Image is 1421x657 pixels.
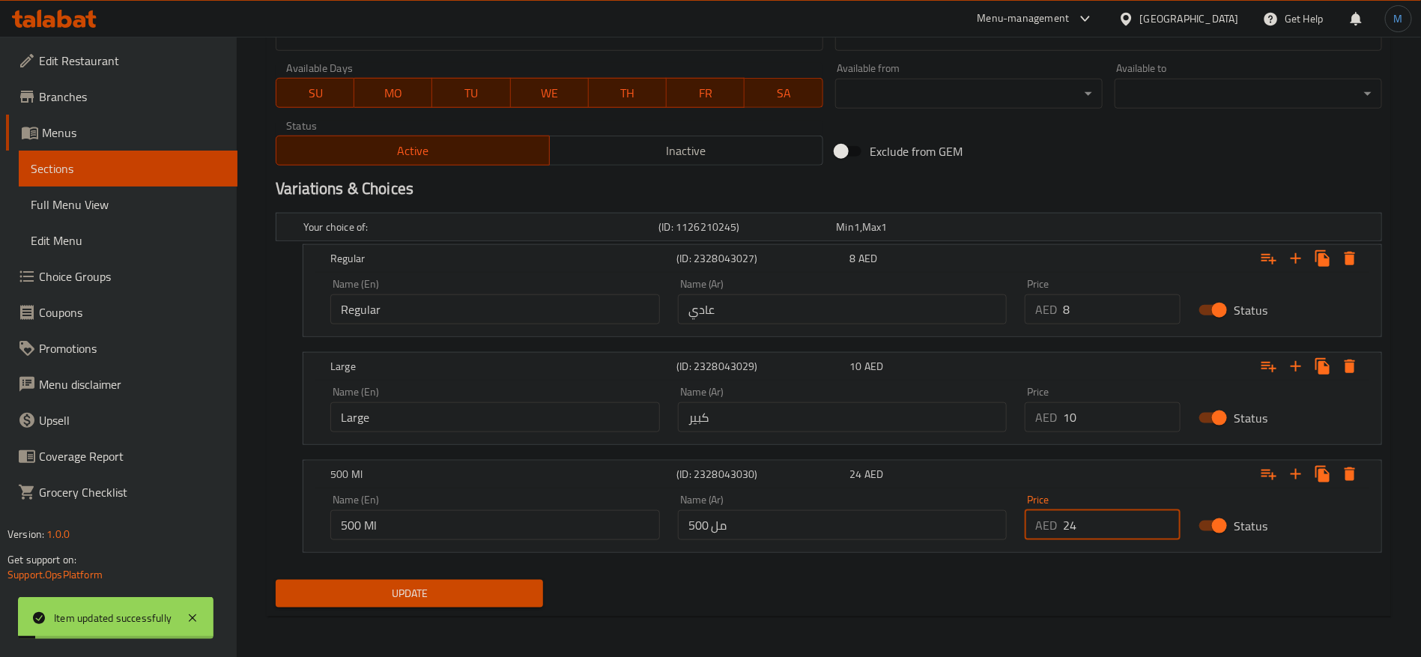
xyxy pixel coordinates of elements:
span: FR [673,82,739,104]
span: AED [864,464,883,484]
button: WE [511,78,589,108]
span: SU [282,82,348,104]
span: Max [862,217,881,237]
h5: (ID: 2328043029) [676,359,843,374]
input: Enter name En [330,402,660,432]
span: Min [837,217,854,237]
button: Add new choice [1282,461,1309,488]
button: Delete 500 Ml [1336,461,1363,488]
span: 1.0.0 [46,524,70,544]
button: TH [589,78,667,108]
p: AED [1035,300,1057,318]
h2: Variations & Choices [276,178,1382,200]
div: , [837,219,1008,234]
span: Promotions [39,339,225,357]
a: Edit Menu [19,222,237,258]
input: Please enter price [1063,510,1181,540]
a: Promotions [6,330,237,366]
span: Inactive [556,140,817,162]
span: 10 [850,357,862,376]
span: SA [751,82,816,104]
input: Enter name Ar [678,402,1008,432]
h5: Large [330,359,670,374]
a: Coverage Report [6,438,237,474]
button: Update [276,580,543,608]
input: Enter name En [330,510,660,540]
span: Grocery Checklist [39,483,225,501]
input: Please enter price [1063,402,1181,432]
div: Item updated successfully [54,610,172,626]
span: Upsell [39,411,225,429]
span: TH [595,82,661,104]
h5: 500 Ml [330,467,670,482]
h5: (ID: 2328043027) [676,251,843,266]
span: Status [1234,409,1267,427]
button: Clone new choice [1309,245,1336,272]
span: Coupons [39,303,225,321]
span: Exclude from GEM [870,142,963,160]
span: 8 [850,249,856,268]
a: Edit Restaurant [6,43,237,79]
input: Please enter price [1063,294,1181,324]
span: Menu disclaimer [39,375,225,393]
a: Branches [6,79,237,115]
span: TU [438,82,504,104]
div: Expand [303,353,1381,380]
span: Sections [31,160,225,178]
span: AED [864,357,883,376]
h5: (ID: 2328043030) [676,467,843,482]
span: M [1394,10,1403,27]
h5: Your choice of: [303,219,652,234]
div: Expand [276,214,1381,240]
span: Version: [7,524,44,544]
button: Add choice group [1255,353,1282,380]
button: SU [276,78,354,108]
a: Menus [6,115,237,151]
input: Enter name En [330,294,660,324]
div: ​ [1115,79,1382,109]
input: Enter name Ar [678,510,1008,540]
span: Edit Restaurant [39,52,225,70]
a: Coupons [6,294,237,330]
span: Full Menu View [31,196,225,214]
a: Sections [19,151,237,187]
a: Upsell [6,402,237,438]
button: Delete Large [1336,353,1363,380]
span: Status [1234,517,1267,535]
button: Add new choice [1282,353,1309,380]
div: Menu-management [978,10,1070,28]
span: Status [1234,301,1267,319]
div: ​ [835,79,1103,109]
span: Menus [42,124,225,142]
span: Active [282,140,544,162]
button: Delete Regular [1336,245,1363,272]
span: Choice Groups [39,267,225,285]
a: Menu disclaimer [6,366,237,402]
span: 24 [850,464,862,484]
a: Choice Groups [6,258,237,294]
div: [GEOGRAPHIC_DATA] [1140,10,1239,27]
div: Expand [303,461,1381,488]
button: Clone new choice [1309,353,1336,380]
p: AED [1035,516,1057,534]
span: Get support on: [7,550,76,569]
button: Active [276,136,550,166]
div: Expand [303,245,1381,272]
button: TU [432,78,510,108]
span: Update [288,584,531,603]
button: Add new choice [1282,245,1309,272]
button: MO [354,78,432,108]
h5: Regular [330,251,670,266]
input: Enter name Ar [678,294,1008,324]
button: Add choice group [1255,245,1282,272]
p: AED [1035,408,1057,426]
a: Full Menu View [19,187,237,222]
a: Grocery Checklist [6,474,237,510]
span: Coverage Report [39,447,225,465]
span: 1 [882,217,888,237]
a: Support.OpsPlatform [7,565,103,584]
button: SA [745,78,822,108]
span: Branches [39,88,225,106]
span: MO [360,82,426,104]
button: FR [667,78,745,108]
